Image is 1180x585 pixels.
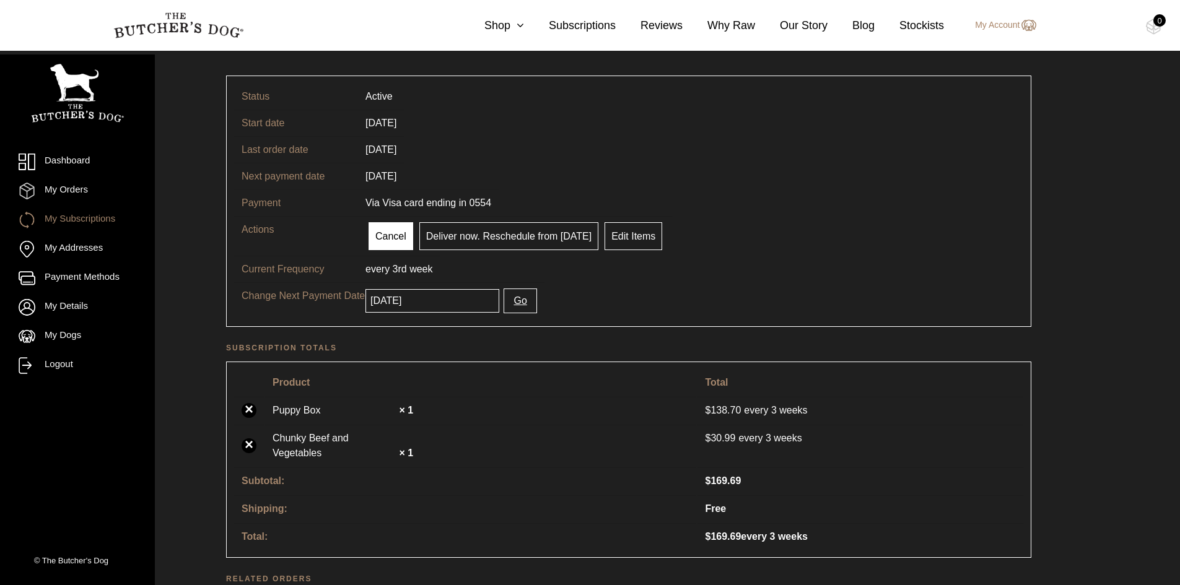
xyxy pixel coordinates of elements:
td: every 3 weeks [697,397,1023,423]
p: Current Frequency [242,262,365,277]
a: × [242,403,256,418]
td: [DATE] [358,163,404,189]
a: Shop [460,17,524,34]
span: $ [705,475,710,486]
th: Product [265,370,696,396]
a: My Addresses [19,241,136,258]
strong: × 1 [399,405,413,415]
a: My Orders [19,183,136,199]
a: Why Raw [683,17,755,34]
a: Our Story [755,17,828,34]
a: Reviews [616,17,683,34]
td: Payment [234,189,358,216]
td: Next payment date [234,163,358,189]
div: 0 [1153,14,1166,27]
td: Actions [234,216,358,256]
button: Go [504,288,536,313]
span: every 3rd [365,264,407,274]
a: Blog [828,17,875,34]
span: week [409,264,432,274]
a: Subscriptions [524,17,616,34]
th: Subtotal: [234,467,696,494]
a: Edit Items [605,222,662,250]
a: My Dogs [19,328,136,345]
a: Logout [19,357,136,374]
td: [DATE] [358,110,404,136]
td: every 3 weeks [697,425,1023,451]
span: $ [705,405,710,415]
td: Start date [234,110,358,136]
strong: × 1 [399,448,413,458]
td: every 3 weeks [697,523,1023,550]
a: × [242,438,256,453]
a: Cancel [369,222,413,250]
span: 30.99 [705,431,738,446]
span: 169.69 [705,531,741,542]
td: Status [234,84,358,110]
a: My Account [963,18,1036,33]
td: [DATE] [358,136,404,163]
span: $ [705,433,710,443]
p: Change Next Payment Date [242,288,365,303]
td: Last order date [234,136,358,163]
a: Payment Methods [19,270,136,287]
th: Shipping: [234,495,696,522]
span: $ [705,531,710,542]
a: Dashboard [19,154,136,170]
td: Free [697,495,1023,522]
a: My Subscriptions [19,212,136,228]
h2: Subscription totals [226,342,1031,354]
a: Deliver now. Reschedule from [DATE] [419,222,598,250]
span: 169.69 [705,475,741,486]
h2: Related orders [226,573,1031,585]
a: My Details [19,299,136,316]
span: 138.70 [705,405,744,415]
a: Stockists [875,17,944,34]
img: TBD_Cart-Empty.png [1146,19,1161,35]
th: Total: [234,523,696,550]
td: Active [358,84,400,110]
a: Puppy Box [273,403,396,418]
span: Via Visa card ending in 0554 [365,197,491,208]
img: TBD_Portrait_Logo_White.png [31,64,124,123]
a: Chunky Beef and Vegetables [273,431,396,461]
th: Total [697,370,1023,396]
